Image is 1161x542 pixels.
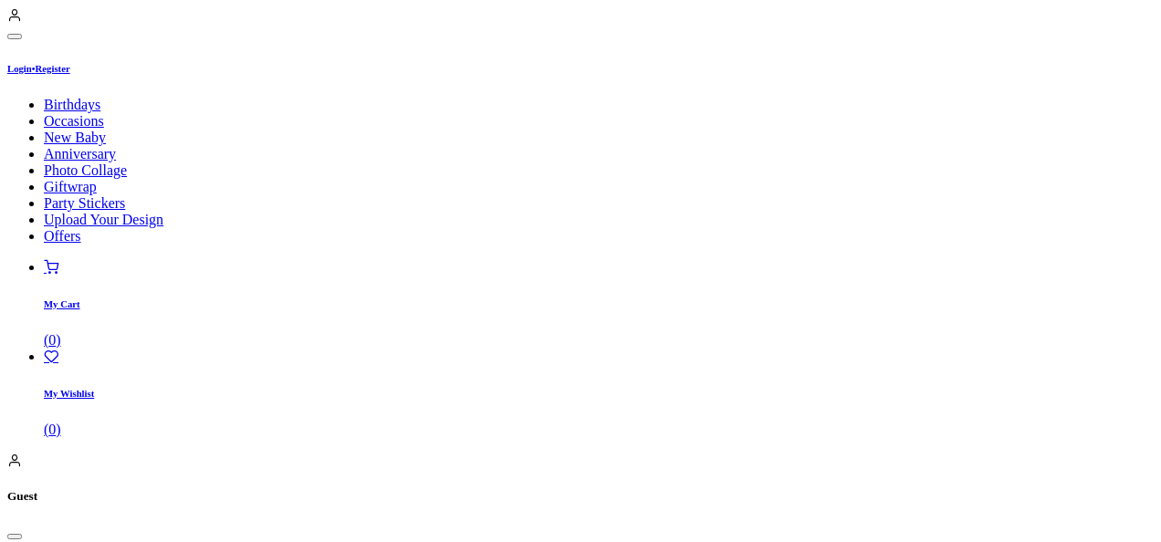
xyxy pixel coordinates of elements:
span: Occasions [44,113,104,129]
a: LoginRegister [7,63,70,74]
span: • [32,63,36,74]
span: ( ) [44,422,61,437]
span: ( ) [44,332,61,348]
span: Birthdays [44,97,100,112]
button: Close [7,34,22,39]
span: Photo Collage [44,162,127,178]
span: Anniversary [44,146,116,162]
h5: Guest [7,489,1154,504]
h6: My Wishlist [44,388,1154,399]
button: Close [7,534,22,539]
span: Upload Your Design [44,212,163,227]
h6: My Cart [44,298,1154,309]
span: New Baby [44,130,106,145]
span: Party Stickers [44,195,125,211]
span: Offers [44,228,81,244]
span: 0 [48,422,56,437]
span: 0 [48,332,56,348]
span: Giftwrap [44,179,97,194]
